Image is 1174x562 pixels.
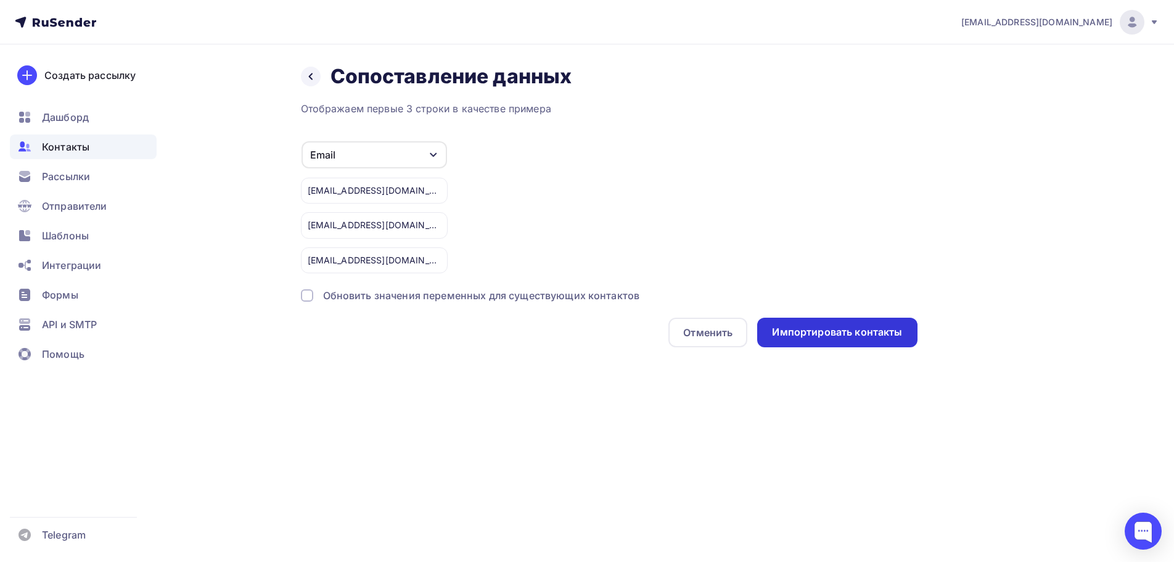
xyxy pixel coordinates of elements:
div: Отменить [683,325,733,340]
span: Telegram [42,527,86,542]
div: Отображаем первые 3 строки в качестве примера [301,101,917,116]
a: Дашборд [10,105,157,130]
div: Создать рассылку [44,68,136,83]
span: Отправители [42,199,107,213]
button: Email [301,141,448,169]
a: Формы [10,283,157,307]
div: Импортировать контакты [772,325,902,339]
span: [EMAIL_ADDRESS][DOMAIN_NAME] [961,16,1112,28]
span: Формы [42,287,78,302]
span: Интеграции [42,258,101,273]
h2: Сопоставление данных [330,64,572,89]
a: Рассылки [10,164,157,189]
span: Шаблоны [42,228,89,243]
span: API и SMTP [42,317,97,332]
a: [EMAIL_ADDRESS][DOMAIN_NAME] [961,10,1159,35]
a: Шаблоны [10,223,157,248]
span: Дашборд [42,110,89,125]
span: Контакты [42,139,89,154]
a: Отправители [10,194,157,218]
span: Рассылки [42,169,90,184]
div: [EMAIL_ADDRESS][DOMAIN_NAME] [301,178,448,204]
div: [EMAIL_ADDRESS][DOMAIN_NAME] [301,212,448,238]
div: [EMAIL_ADDRESS][DOMAIN_NAME] [301,247,448,273]
span: Помощь [42,347,84,362]
div: Email [310,147,335,162]
a: Контакты [10,134,157,159]
div: Обновить значения переменных для существующих контактов [323,288,640,303]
